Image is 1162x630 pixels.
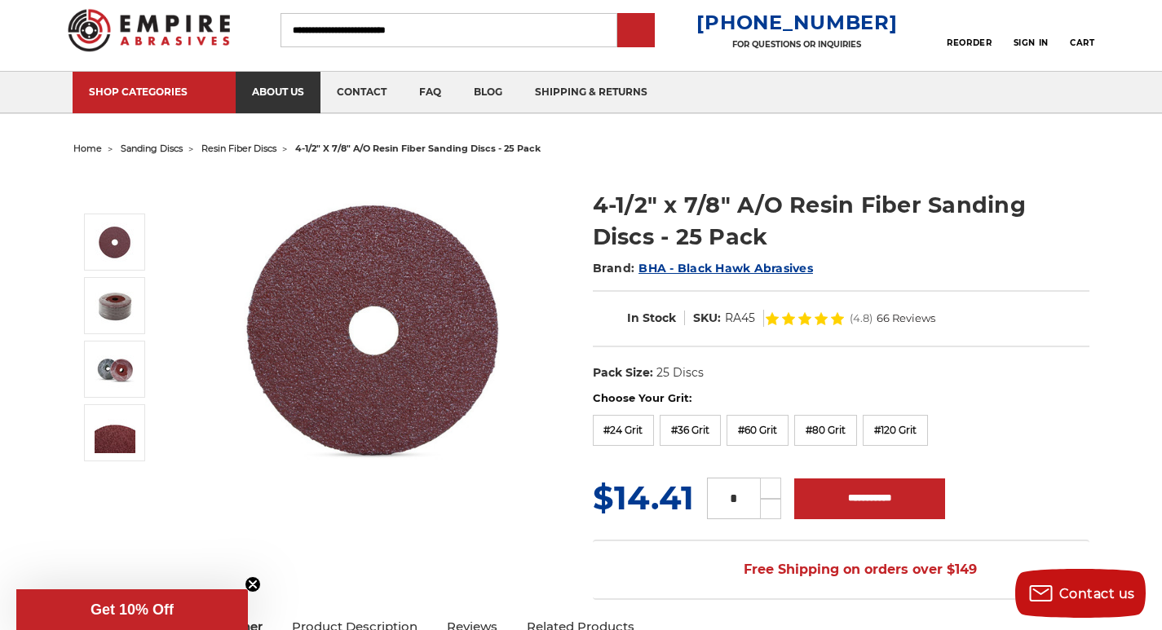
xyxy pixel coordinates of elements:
button: Close teaser [245,576,261,593]
dd: RA45 [725,310,755,327]
div: SHOP CATEGORIES [89,86,219,98]
a: Reorder [947,12,992,47]
dd: 25 Discs [656,364,704,381]
span: (4.8) [850,313,873,324]
a: home [73,143,102,154]
span: $14.41 [593,478,694,518]
a: BHA - Black Hawk Abrasives [638,261,813,275]
img: 4-1/2" x 7/8" A/O Resin Fiber Sanding Discs - 25 Pack [95,412,135,453]
input: Submit [620,15,652,47]
a: faq [403,72,457,113]
a: contact [320,72,403,113]
img: 4-1/2" x 7/8" A/O Resin Fiber Sanding Discs - 25 Pack [95,349,135,390]
span: Contact us [1059,586,1135,601]
span: In Stock [627,311,676,325]
div: Get 10% OffClose teaser [16,589,248,630]
span: Cart [1070,37,1094,48]
dt: SKU: [693,310,721,327]
img: 4.5 inch resin fiber disc [213,172,539,493]
span: Free Shipping on orders over $149 [705,553,977,586]
span: Get 10% Off [91,601,174,618]
span: Sign In [1014,37,1049,48]
button: Contact us [1015,569,1146,618]
a: resin fiber discs [201,143,276,154]
p: FOR QUESTIONS OR INQUIRIES [696,39,897,50]
a: blog [457,72,519,113]
span: 4-1/2" x 7/8" a/o resin fiber sanding discs - 25 pack [295,143,541,154]
span: 66 Reviews [877,313,935,324]
span: Brand: [593,261,635,275]
img: 4.5 inch resin fiber disc [95,222,135,262]
a: sanding discs [121,143,183,154]
a: [PHONE_NUMBER] [696,11,897,34]
span: Reorder [947,37,992,48]
img: 4-1/2" x 7/8" A/O Resin Fiber Sanding Discs - 25 Pack [95,285,135,326]
a: Cart [1070,12,1094,48]
a: about us [236,72,320,113]
dt: Pack Size: [593,364,653,381]
a: shipping & returns [519,72,664,113]
h1: 4-1/2" x 7/8" A/O Resin Fiber Sanding Discs - 25 Pack [593,189,1089,253]
label: Choose Your Grit: [593,390,1089,407]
